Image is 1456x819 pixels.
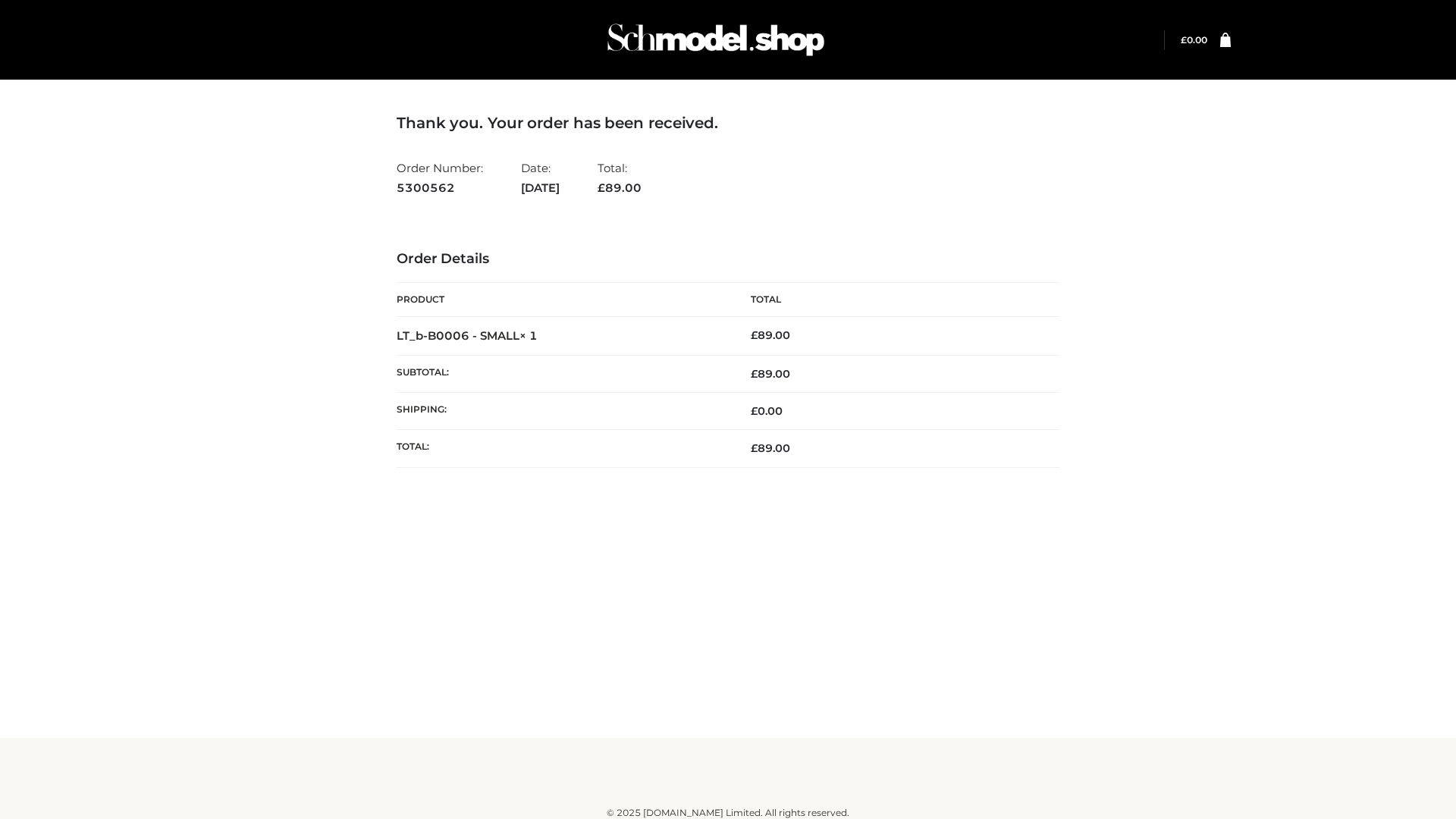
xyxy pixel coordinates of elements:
h3: Thank you. Your order has been received. [397,114,1059,132]
strong: 5300562 [397,178,483,198]
th: Subtotal: [397,355,728,392]
li: Date: [521,155,560,201]
span: £ [598,180,605,195]
th: Shipping: [397,393,728,430]
li: Order Number: [397,155,483,201]
strong: × 1 [519,328,538,343]
span: £ [751,367,758,381]
span: £ [1181,34,1187,45]
th: Product [397,283,728,317]
bdi: 0.00 [751,404,783,418]
strong: [DATE] [521,178,560,198]
img: Schmodel Admin 964 [602,10,830,70]
a: £0.00 [1181,34,1207,45]
bdi: 0.00 [1181,34,1207,45]
span: 89.00 [598,180,642,195]
strong: LT_b-B0006 - SMALL [397,328,538,343]
h3: Order Details [397,251,1059,268]
span: £ [751,404,758,418]
span: £ [751,441,758,455]
span: £ [751,328,758,342]
li: Total: [598,155,642,201]
span: 89.00 [751,441,790,455]
th: Total [728,283,1059,317]
span: 89.00 [751,367,790,381]
bdi: 89.00 [751,328,790,342]
th: Total: [397,430,728,467]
